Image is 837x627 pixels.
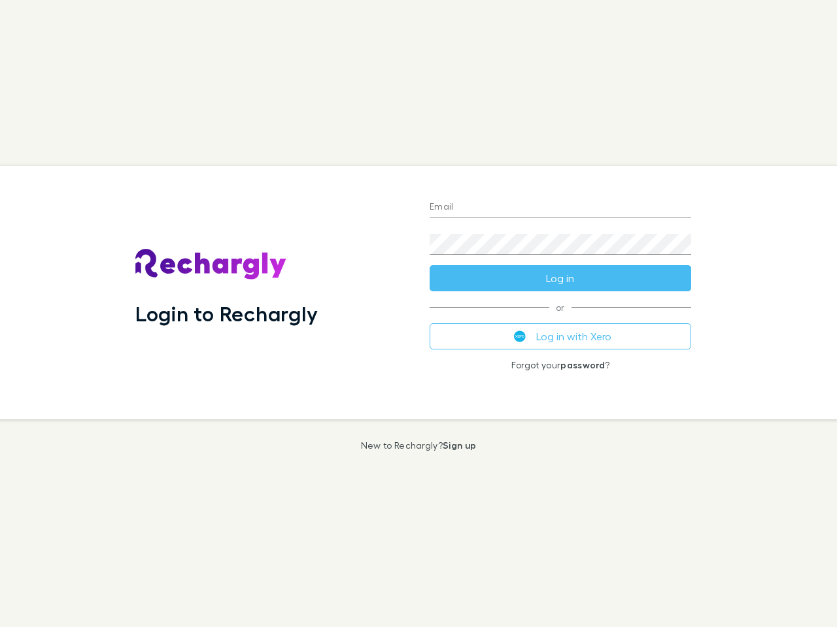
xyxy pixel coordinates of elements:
img: Rechargly's Logo [135,249,287,280]
img: Xero's logo [514,330,526,342]
p: Forgot your ? [430,360,691,370]
button: Log in with Xero [430,323,691,349]
h1: Login to Rechargly [135,301,318,326]
a: Sign up [443,440,476,451]
p: New to Rechargly? [361,440,477,451]
span: or [430,307,691,308]
a: password [560,359,605,370]
button: Log in [430,265,691,291]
